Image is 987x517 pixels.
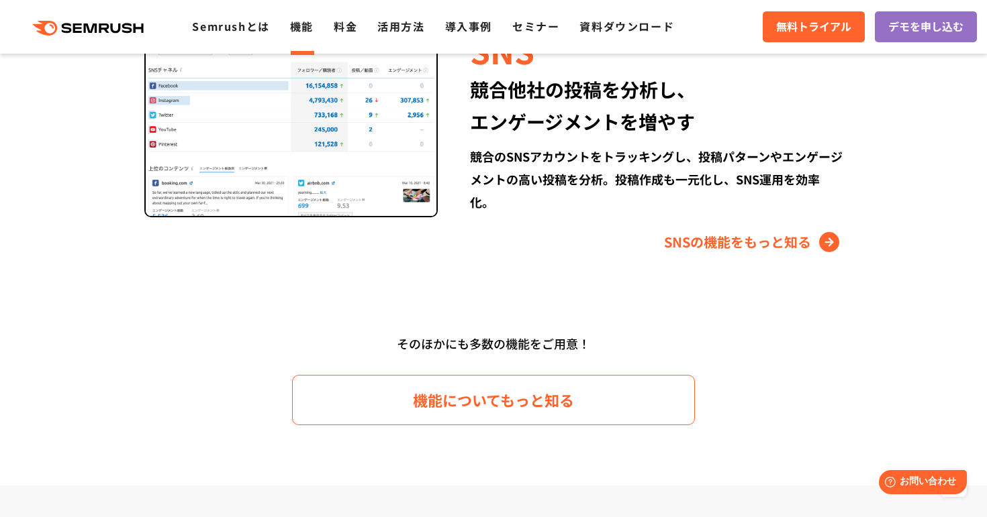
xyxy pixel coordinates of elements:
[413,388,574,412] span: 機能についてもっと知る
[579,18,674,34] a: 資料ダウンロード
[107,331,880,356] div: そのほかにも多数の機能をご用意！
[470,145,843,213] div: 競合のSNSアカウントをトラッキングし、投稿パターンやエンゲージメントの高い投稿を分析。投稿作成も一元化し、SNS運用を効率化。
[290,18,314,34] a: 機能
[867,465,972,502] iframe: Help widget launcher
[776,18,851,36] span: 無料トライアル
[512,18,559,34] a: セミナー
[470,73,843,137] div: 競合他社の投稿を分析し、 エンゲージメントを増やす
[292,375,695,425] a: 機能についてもっと知る
[192,18,269,34] a: Semrushとは
[664,231,843,253] a: SNSの機能をもっと知る
[445,18,492,34] a: 導入事例
[377,18,424,34] a: 活用方法
[334,18,357,34] a: 料金
[763,11,865,42] a: 無料トライアル
[875,11,977,42] a: デモを申し込む
[888,18,963,36] span: デモを申し込む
